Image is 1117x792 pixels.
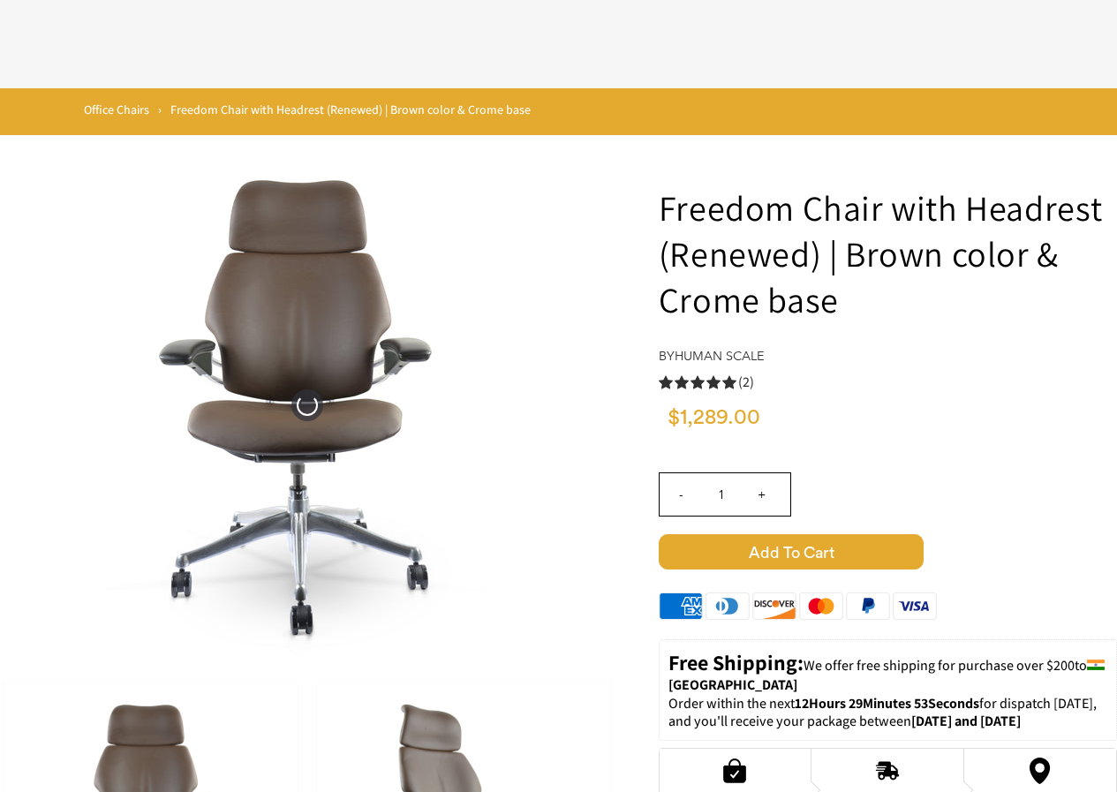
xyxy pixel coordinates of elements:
span: We offer free shipping for purchase over $200 [804,656,1075,675]
h4: by [659,349,1117,364]
input: - [660,473,702,516]
a: Office Chairs [84,102,149,117]
p: Order within the next for dispatch [DATE], and you'll receive your package between [668,695,1107,732]
p: to [668,649,1107,695]
span: $1,289.00 [668,407,760,428]
img: Freedom Chair with Headrest (Renewed) | Brown color & Crome base - chairorama [42,140,572,670]
strong: Free Shipping: [668,648,804,676]
nav: breadcrumbs [84,102,537,126]
span: › [158,102,162,117]
strong: [DATE] and [DATE] [911,712,1021,730]
button: Add to Cart [659,534,1117,569]
span: (2) [738,373,754,392]
h1: Freedom Chair with Headrest (Renewed) | Brown color & Crome base [659,185,1117,322]
a: Freedom Chair with Headrest (Renewed) | Brown color & Crome base - chairorama [42,395,572,413]
strong: [GEOGRAPHIC_DATA] [668,675,797,694]
a: 5.0 rating (2 votes) [659,373,1117,391]
span: 12Hours 29Minutes 53Seconds [795,694,979,713]
a: Human Scale [675,348,765,364]
span: Freedom Chair with Headrest (Renewed) | Brown color & Crome base [170,102,531,117]
input: + [741,473,783,516]
span: Add to Cart [659,534,924,569]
